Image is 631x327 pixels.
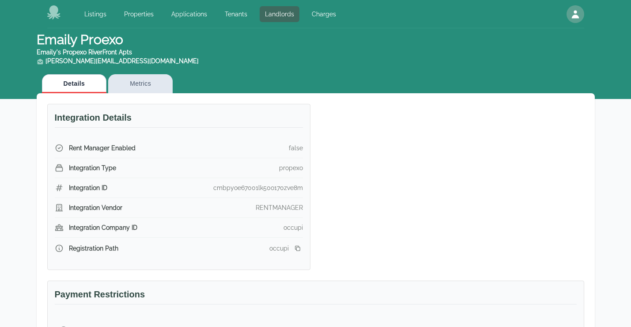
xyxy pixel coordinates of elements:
[289,144,303,152] div: false
[219,6,253,22] a: Tenants
[306,6,341,22] a: Charges
[256,203,303,212] div: RENTMANAGER
[69,144,136,152] span: Rent Manager Enabled
[55,111,303,128] h3: Integration Details
[69,163,116,172] span: Integration Type
[37,32,206,65] h1: Emaily Proexo
[55,288,577,304] h3: Payment Restrictions
[292,243,303,254] button: Copy registration link
[260,6,299,22] a: Landlords
[269,244,289,253] div: occupi
[69,244,118,253] span: Registration Path
[79,6,112,22] a: Listings
[42,74,107,93] button: Details
[213,183,303,192] div: cmbpyoe67001lk50o170zve8m
[69,203,122,212] span: Integration Vendor
[166,6,212,22] a: Applications
[108,74,173,93] button: Metrics
[283,223,303,232] div: occupi
[119,6,159,22] a: Properties
[69,223,137,232] span: Integration Company ID
[69,183,107,192] span: Integration ID
[37,48,206,57] div: Emaily's Propexo RiverFront Apts
[279,163,303,172] div: propexo
[45,57,199,65] a: [PERSON_NAME][EMAIL_ADDRESS][DOMAIN_NAME]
